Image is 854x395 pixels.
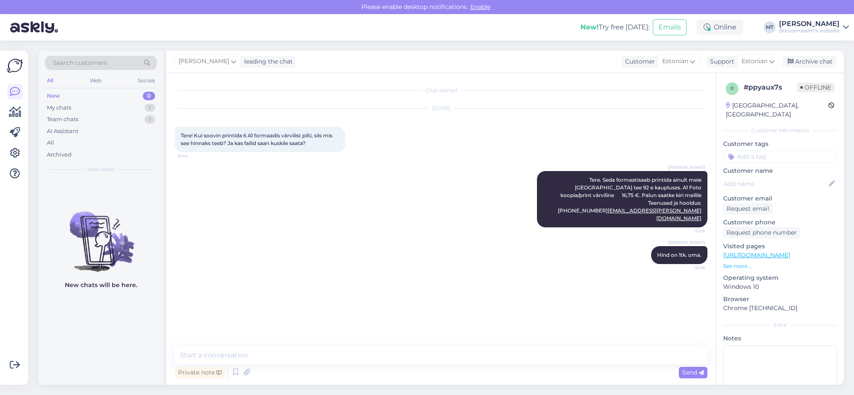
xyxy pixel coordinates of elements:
[87,166,115,173] span: New chats
[175,367,225,378] div: Private note
[730,85,734,92] span: p
[723,304,837,313] p: Chrome [TECHNICAL_ID]
[657,252,701,258] span: Hind on 1tk. oma.
[144,115,155,124] div: 1
[782,56,836,67] div: Archive chat
[744,82,797,93] div: # ppyaux7s
[723,273,837,282] p: Operating system
[668,239,705,246] span: [PERSON_NAME]
[724,179,827,189] input: Add name
[723,262,837,270] p: See more ...
[45,75,55,86] div: All
[723,203,773,215] div: Request email
[779,20,840,27] div: [PERSON_NAME]
[723,321,837,329] div: Extra
[53,58,107,67] span: Search customers
[723,242,837,251] p: Visited pages
[88,75,103,86] div: Web
[662,57,688,66] span: Estonian
[697,20,743,35] div: Online
[673,264,705,271] span: 15:46
[723,166,837,175] p: Customer name
[673,228,705,234] span: 15:46
[723,227,800,238] div: Request phone number
[181,132,334,146] span: Tere! Kui soovin printida 6 A1 formaadis värvilist pilti, siis mis see hinnaks teeb? Ja kas faili...
[580,22,649,32] div: Try free [DATE]:
[764,21,776,33] div: MT
[143,92,155,100] div: 0
[558,177,703,221] span: Tere. Seda formaatisaab printida ainult meie [GEOGRAPHIC_DATA] tee 92 e kaupluses. A1 Foto koopia...
[7,58,23,74] img: Askly Logo
[144,104,155,112] div: 1
[723,194,837,203] p: Customer email
[65,281,137,290] p: New chats will be here.
[779,27,840,34] div: Büroomaailm's website
[653,19,687,35] button: Emails
[136,75,157,86] div: Socials
[175,105,707,112] div: [DATE]
[608,207,701,221] a: [EMAIL_ADDRESS][PERSON_NAME][DOMAIN_NAME]
[241,57,293,66] div: leading the chat
[47,151,72,159] div: Archived
[723,295,837,304] p: Browser
[797,83,834,92] span: Offline
[47,104,71,112] div: My chats
[175,87,707,94] div: Chat started
[468,3,493,11] span: Enable
[580,23,599,31] b: New!
[741,57,767,66] span: Estonian
[682,369,704,376] span: Send
[726,101,828,119] div: [GEOGRAPHIC_DATA], [GEOGRAPHIC_DATA]
[47,139,54,147] div: All
[38,196,164,273] img: No chats
[47,115,78,124] div: Team chats
[723,150,837,163] input: Add a tag
[179,57,229,66] span: [PERSON_NAME]
[47,127,78,136] div: AI Assistant
[779,20,849,34] a: [PERSON_NAME]Büroomaailm's website
[723,334,837,343] p: Notes
[723,127,837,134] div: Customer information
[47,92,60,100] div: New
[668,164,705,171] span: [PERSON_NAME]
[622,57,655,66] div: Customer
[723,251,790,259] a: [URL][DOMAIN_NAME]
[177,153,209,159] span: 15:44
[707,57,734,66] div: Support
[723,282,837,291] p: Windows 10
[723,218,837,227] p: Customer phone
[723,139,837,148] p: Customer tags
